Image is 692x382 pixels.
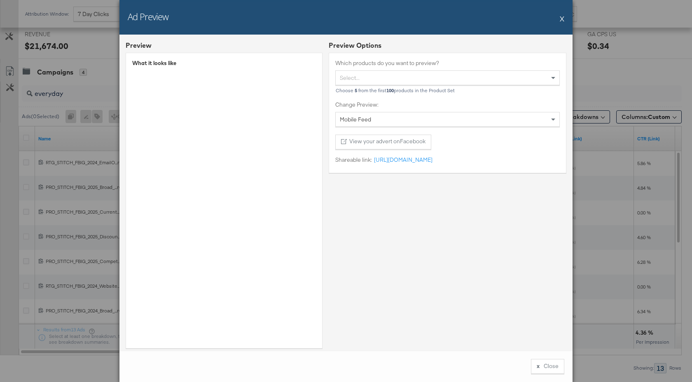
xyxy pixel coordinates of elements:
div: Select... [336,71,559,85]
h2: Ad Preview [128,10,168,23]
a: [URL][DOMAIN_NAME] [372,156,432,164]
div: What it looks like [132,59,316,67]
div: Preview [126,41,152,50]
label: Which products do you want to preview? [335,59,560,67]
b: 100 [386,87,394,93]
button: xClose [531,359,564,374]
b: 5 [355,87,357,93]
button: View your advert onFacebook [335,135,431,149]
label: Shareable link: [335,156,372,164]
div: x [537,362,540,370]
div: Preview Options [329,41,566,50]
label: Change Preview: [335,101,560,109]
button: X [560,10,564,27]
div: Choose from the first products in the Product Set [335,88,560,93]
span: Mobile Feed [340,116,371,123]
